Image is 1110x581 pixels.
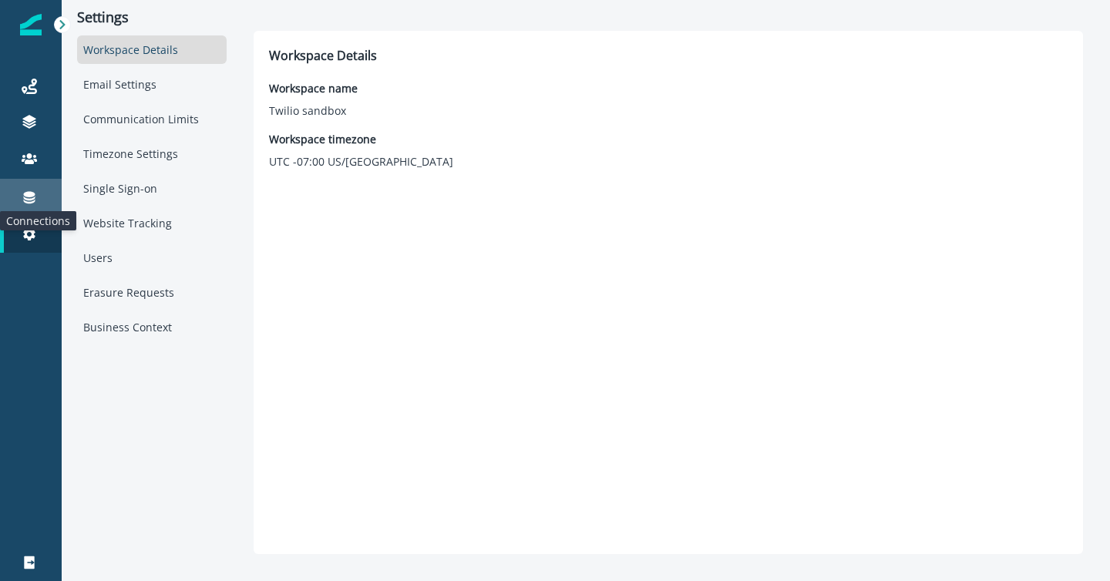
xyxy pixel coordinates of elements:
[77,9,227,26] p: Settings
[77,70,227,99] div: Email Settings
[269,131,453,147] p: Workspace timezone
[77,35,227,64] div: Workspace Details
[77,278,227,307] div: Erasure Requests
[77,313,227,341] div: Business Context
[77,139,227,168] div: Timezone Settings
[77,174,227,203] div: Single Sign-on
[77,243,227,272] div: Users
[77,105,227,133] div: Communication Limits
[77,209,227,237] div: Website Tracking
[269,80,358,96] p: Workspace name
[269,153,453,170] p: UTC -07:00 US/[GEOGRAPHIC_DATA]
[269,46,1068,65] p: Workspace Details
[269,102,358,119] p: Twilio sandbox
[20,14,42,35] img: Inflection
